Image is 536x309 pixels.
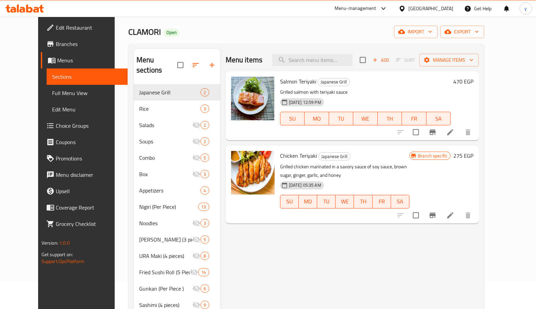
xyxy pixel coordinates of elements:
[47,101,128,118] a: Edit Menu
[400,28,432,36] span: import
[198,204,209,210] span: 13
[134,248,220,264] div: URA Maki (4 pieces)8
[198,268,209,276] div: items
[446,128,454,136] a: Edit menu item
[139,252,192,260] div: URA Maki (4 pieces)
[56,40,122,48] span: Branches
[139,268,190,276] span: Fried Sushi Roll (5 Piece)
[134,84,220,101] div: Japanese Grill2
[429,114,448,124] span: SA
[139,154,192,162] div: Combo
[41,216,128,232] a: Grocery Checklist
[408,5,453,12] div: [GEOGRAPHIC_DATA]
[139,170,192,178] span: Box
[353,112,378,125] button: WE
[200,284,209,293] div: items
[201,285,209,292] span: 6
[280,112,305,125] button: SU
[402,112,426,125] button: FR
[41,118,128,134] a: Choice Groups
[200,186,209,195] div: items
[201,236,209,243] span: 5
[200,252,209,260] div: items
[394,26,438,38] button: import
[329,112,354,125] button: TU
[356,114,375,124] span: WE
[41,52,128,68] a: Menus
[200,137,209,145] div: items
[453,151,473,160] h6: 275 EGP
[283,114,302,124] span: SU
[286,182,324,188] span: [DATE] 05:35 AM
[336,195,354,208] button: WE
[192,170,200,178] svg: Inactive section
[280,88,451,96] p: Grilled salmon with teriyaki sauce
[198,269,209,276] span: 14
[164,29,179,37] div: Open
[201,171,209,177] span: 3
[373,195,391,208] button: FR
[139,121,192,129] span: Salads
[47,85,128,101] a: Full Menu View
[305,112,329,125] button: MO
[201,187,209,194] span: 4
[134,133,220,150] div: Soups2
[460,207,476,223] button: delete
[139,284,192,293] span: Gunkan (Per Piece )
[134,101,220,117] div: Rice3
[134,199,220,215] div: Nigiri (Per Piece)13
[139,186,200,195] span: Appetizers
[453,77,473,86] h6: 470 EGP
[460,124,476,140] button: delete
[201,106,209,112] span: 3
[41,36,128,52] a: Branches
[41,150,128,167] a: Promotions
[139,219,192,227] span: Noodles
[134,215,220,231] div: Noodles3
[307,114,326,124] span: MO
[392,55,419,65] span: Select section first
[52,89,122,97] span: Full Menu View
[200,170,209,178] div: items
[425,56,473,64] span: Manage items
[201,220,209,227] span: 3
[41,183,128,199] a: Upsell
[139,301,192,309] span: Sashimi (4 pieces)
[41,199,128,216] a: Coverage Report
[139,88,200,96] div: Japanese Grill
[426,112,451,125] button: SA
[188,57,204,73] span: Sort sections
[226,55,263,65] h2: Menu items
[192,235,200,244] svg: Inactive section
[42,250,73,259] span: Get support on:
[280,151,317,161] span: Chicken Teriyaki
[59,238,70,247] span: 1.0.0
[446,28,479,36] span: export
[56,220,122,228] span: Grocery Checklist
[231,151,275,195] img: Chicken Teriyaki
[201,302,209,308] span: 9
[200,121,209,129] div: items
[164,30,179,35] span: Open
[356,53,370,67] span: Select section
[139,203,198,211] div: Nigiri (Per Piece)
[415,153,450,159] span: Branch specific
[139,235,192,244] div: Oshi Sushi (3 pieces)
[192,301,200,309] svg: Inactive section
[56,24,122,32] span: Edit Restaurant
[41,134,128,150] a: Coupons
[204,57,220,73] button: Add section
[139,235,192,244] span: [PERSON_NAME] (3 pieces)
[134,280,220,297] div: Gunkan (Per Piece )6
[52,105,122,113] span: Edit Menu
[272,54,353,66] input: search
[41,19,128,36] a: Edit Restaurant
[280,76,316,87] span: Salmon Teriyaki
[320,197,333,206] span: TU
[440,26,484,38] button: export
[354,195,372,208] button: TH
[318,78,350,86] div: Japanese Grill
[200,219,209,227] div: items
